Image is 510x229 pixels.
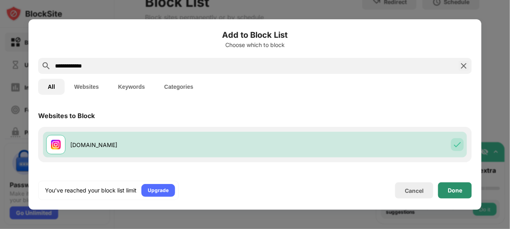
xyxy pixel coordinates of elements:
button: Websites [65,79,108,95]
img: favicons [51,140,61,149]
h6: Add to Block List [38,29,472,41]
button: All [38,79,65,95]
button: Categories [155,79,203,95]
div: Websites to Block [38,112,95,120]
div: Choose which to block [38,42,472,48]
img: search-close [459,61,469,71]
div: Upgrade [148,186,169,194]
div: You’ve reached your block list limit [45,186,137,194]
div: Done [448,187,462,194]
div: [DOMAIN_NAME] [70,141,255,149]
img: search.svg [41,61,51,71]
button: Keywords [108,79,155,95]
div: Cancel [405,187,424,194]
